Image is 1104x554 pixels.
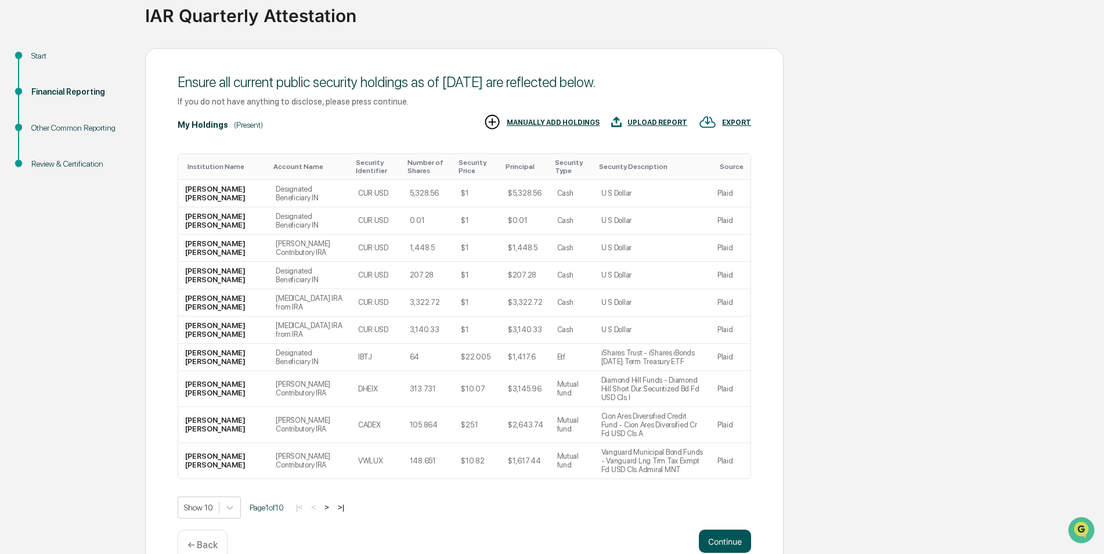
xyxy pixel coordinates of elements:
[351,316,403,344] td: CUR:USD
[39,89,190,100] div: Start new chat
[501,371,550,407] td: $3,145.96
[269,344,351,371] td: Designated Beneficiary IN
[351,443,403,479] td: VWLUX
[454,235,501,262] td: $1
[484,113,501,131] img: MANUALLY ADD HOLDINGS
[269,180,351,207] td: Designated Beneficiary IN
[234,120,263,129] div: (Present)
[82,196,140,206] a: Powered byPylon
[269,371,351,407] td: [PERSON_NAME] Contributory IRA
[334,502,348,512] button: >|
[454,443,501,479] td: $10.82
[250,503,284,512] span: Page 1 of 10
[351,344,403,371] td: IBTJ
[550,344,594,371] td: Etf
[550,443,594,479] td: Mutual fund
[178,96,751,106] div: If you do not have anything to disclose, please press continue.
[594,207,710,235] td: U S Dollar
[594,262,710,289] td: U S Dollar
[197,92,211,106] button: Start new chat
[403,371,454,407] td: 313.731
[269,407,351,443] td: [PERSON_NAME] Contributory IRA
[351,207,403,235] td: CUR:USD
[403,316,454,344] td: 3,140.33
[1067,516,1098,547] iframe: Open customer support
[7,164,78,185] a: 🔎Data Lookup
[550,316,594,344] td: Cash
[351,235,403,262] td: CUR:USD
[12,170,21,179] div: 🔎
[594,407,710,443] td: Cion Ares Diversified Credit Fund - Cion Ares Diversified Cr Fd USD Cls A
[720,163,746,171] div: Toggle SortBy
[269,316,351,344] td: [MEDICAL_DATA] IRA from IRA
[39,100,147,110] div: We're available if you need us!
[403,235,454,262] td: 1,448.5
[31,158,127,170] div: Review & Certification
[321,502,333,512] button: >
[31,50,127,62] div: Start
[594,289,710,316] td: U S Dollar
[308,502,319,512] button: <
[269,289,351,316] td: [MEDICAL_DATA] IRA from IRA
[80,142,149,163] a: 🗄️Attestations
[699,113,716,131] img: EXPORT
[550,262,594,289] td: Cash
[356,159,398,175] div: Toggle SortBy
[710,344,751,371] td: Plaid
[269,262,351,289] td: Designated Beneficiary IN
[454,180,501,207] td: $1
[178,289,269,316] td: [PERSON_NAME] [PERSON_NAME]
[501,180,550,207] td: $5,328.56
[550,207,594,235] td: Cash
[187,539,218,551] p: ← Back
[611,113,622,131] img: UPLOAD REPORT
[501,316,550,344] td: $3,140.33
[710,316,751,344] td: Plaid
[501,443,550,479] td: $1,617.44
[187,163,264,171] div: Toggle SortBy
[12,24,211,43] p: How can we help?
[12,148,21,157] div: 🖐️
[501,344,550,371] td: $1,417.6
[454,289,501,316] td: $1
[710,371,751,407] td: Plaid
[407,159,449,175] div: Toggle SortBy
[403,289,454,316] td: 3,322.72
[403,344,454,371] td: 64
[178,262,269,289] td: [PERSON_NAME] [PERSON_NAME]
[454,344,501,371] td: $22.005
[710,235,751,262] td: Plaid
[710,207,751,235] td: Plaid
[555,159,590,175] div: Toggle SortBy
[178,371,269,407] td: [PERSON_NAME] [PERSON_NAME]
[178,443,269,479] td: [PERSON_NAME] [PERSON_NAME]
[12,89,33,110] img: 1746055101610-c473b297-6a78-478c-a979-82029cc54cd1
[454,371,501,407] td: $10.07
[178,344,269,371] td: [PERSON_NAME] [PERSON_NAME]
[351,289,403,316] td: CUR:USD
[23,168,73,180] span: Data Lookup
[501,289,550,316] td: $3,322.72
[459,159,496,175] div: Toggle SortBy
[23,146,75,158] span: Preclearance
[7,142,80,163] a: 🖐️Preclearance
[454,262,501,289] td: $1
[293,502,306,512] button: |<
[599,163,706,171] div: Toggle SortBy
[269,443,351,479] td: [PERSON_NAME] Contributory IRA
[351,407,403,443] td: CADEX
[710,443,751,479] td: Plaid
[699,530,751,553] button: Continue
[501,262,550,289] td: $207.28
[550,180,594,207] td: Cash
[403,207,454,235] td: 0.01
[627,118,687,127] div: UPLOAD REPORT
[501,207,550,235] td: $0.01
[273,163,346,171] div: Toggle SortBy
[96,146,144,158] span: Attestations
[31,86,127,98] div: Financial Reporting
[710,289,751,316] td: Plaid
[722,118,751,127] div: EXPORT
[594,235,710,262] td: U S Dollar
[351,180,403,207] td: CUR:USD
